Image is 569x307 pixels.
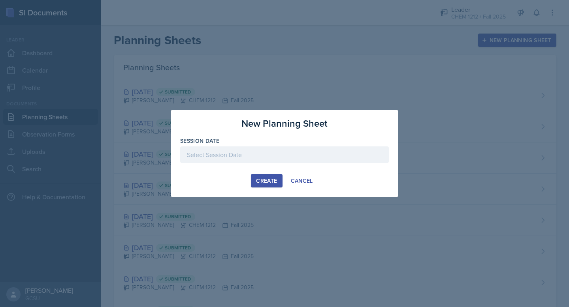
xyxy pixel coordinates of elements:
[256,178,277,184] div: Create
[251,174,282,187] button: Create
[286,174,318,187] button: Cancel
[291,178,313,184] div: Cancel
[241,116,328,131] h3: New Planning Sheet
[180,137,219,145] label: Session Date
